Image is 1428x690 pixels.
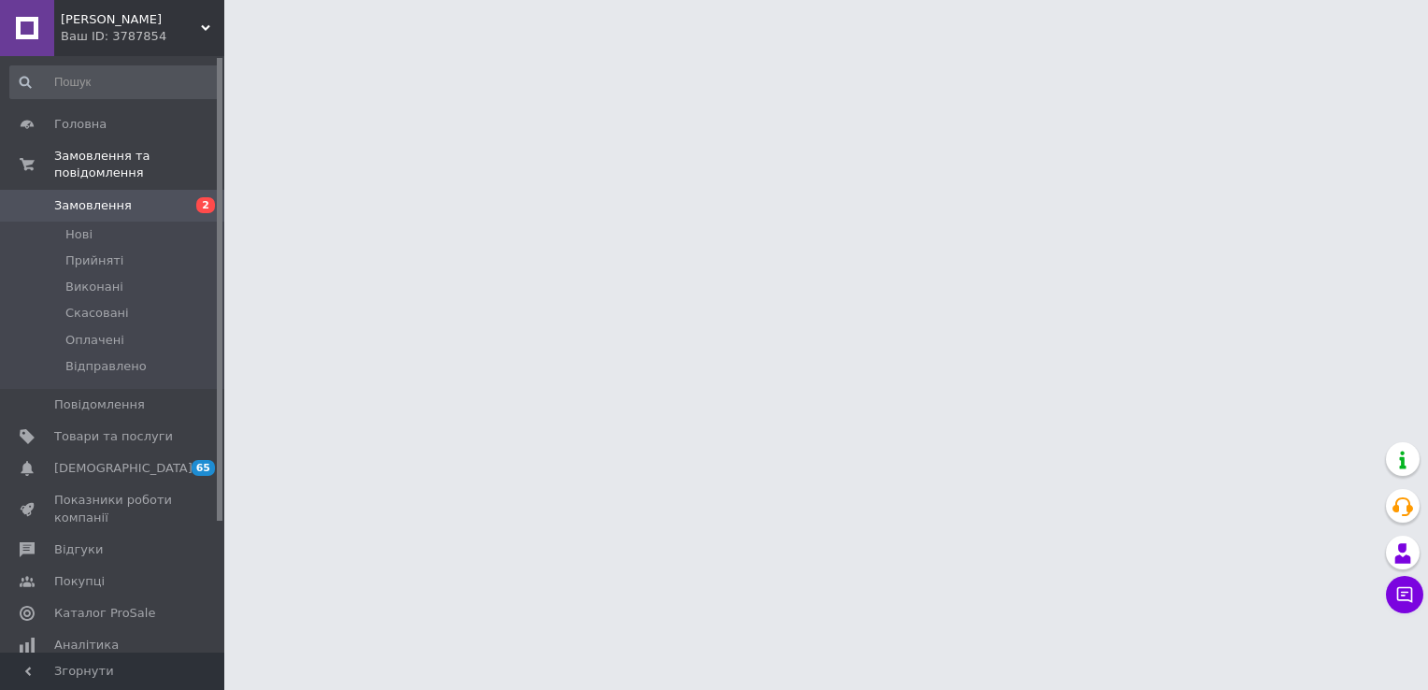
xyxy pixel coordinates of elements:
span: Оплачені [65,332,124,349]
span: Виконані [65,279,123,295]
span: 2 [196,197,215,213]
button: Чат з покупцем [1386,576,1423,613]
span: Товари та послуги [54,428,173,445]
span: Покупці [54,573,105,590]
span: Відправлено [65,358,147,375]
span: [DEMOGRAPHIC_DATA] [54,460,193,477]
span: Показники роботи компанії [54,492,173,525]
span: Головна [54,116,107,133]
div: Ваш ID: 3787854 [61,28,224,45]
span: Аналітика [54,637,119,654]
span: Відгуки [54,541,103,558]
span: 65 [192,460,215,476]
span: Замовлення та повідомлення [54,148,224,181]
span: Повідомлення [54,396,145,413]
span: Замовлення [54,197,132,214]
input: Пошук [9,65,221,99]
span: ЧІЖ [61,11,201,28]
span: Скасовані [65,305,129,322]
span: Прийняті [65,252,123,269]
span: Каталог ProSale [54,605,155,622]
span: Нові [65,226,93,243]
